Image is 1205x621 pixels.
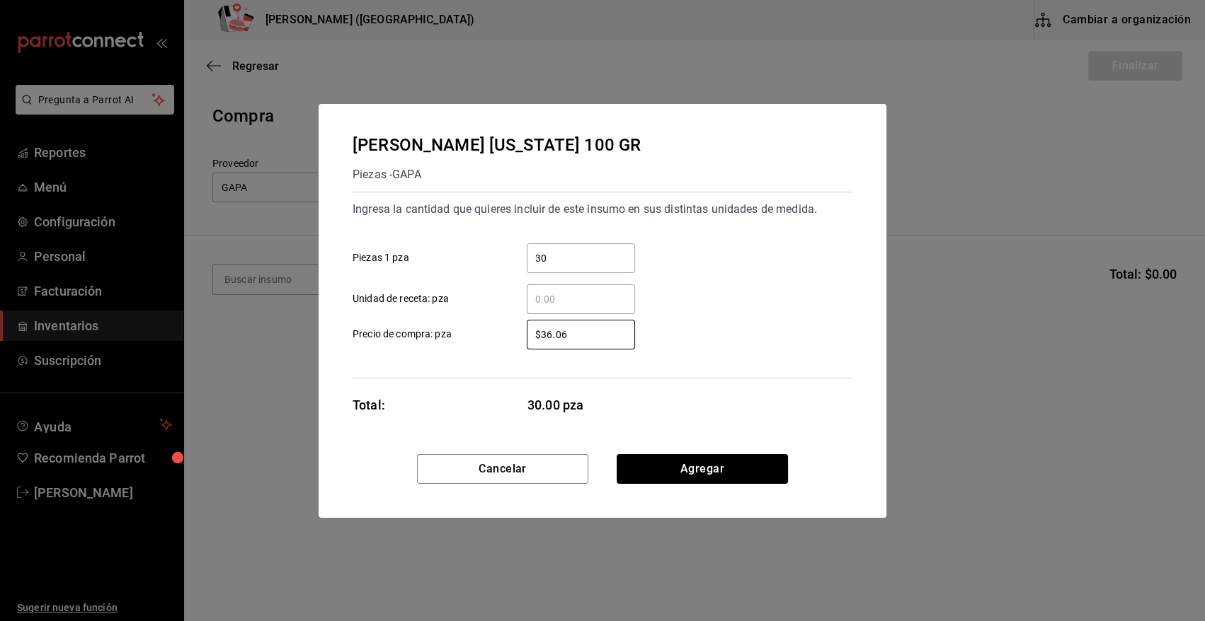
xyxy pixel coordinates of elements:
[353,132,641,158] div: [PERSON_NAME] [US_STATE] 100 GR
[617,454,788,484] button: Agregar
[353,291,449,306] span: Unidad de receta: pza
[353,327,452,342] span: Precio de compra: pza
[353,163,641,186] div: Piezas - GAPA
[353,250,409,265] span: Piezas 1 pza
[527,250,635,267] input: Piezas 1 pza
[417,454,588,484] button: Cancelar
[527,291,635,308] input: Unidad de receta: pza
[527,326,635,343] input: Precio de compra: pza
[353,198,852,221] div: Ingresa la cantidad que quieres incluir de este insumo en sus distintas unidades de medida.
[353,395,385,414] div: Total:
[527,395,636,414] span: 30.00 pza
